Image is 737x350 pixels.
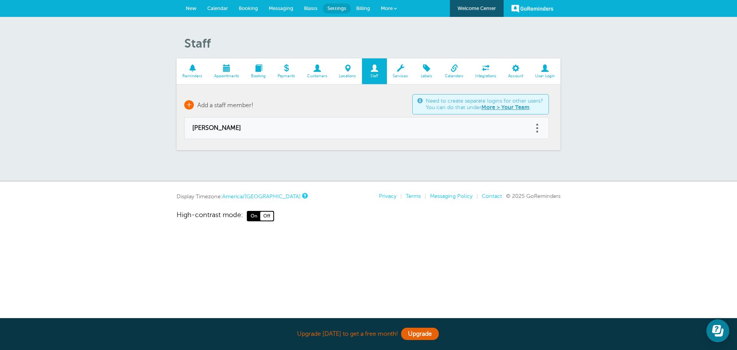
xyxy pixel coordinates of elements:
[333,58,362,84] a: Locations
[260,212,273,220] span: Off
[186,5,197,11] span: New
[249,74,268,78] span: Booking
[481,104,529,110] a: More > Your Team
[469,58,502,84] a: Integrations
[379,193,397,199] a: Privacy
[248,212,260,220] span: On
[271,58,301,84] a: Payments
[529,58,560,84] a: User Login
[184,36,560,51] h1: Staff
[356,5,370,11] span: Billing
[184,100,194,109] span: +
[208,58,245,84] a: Appointments
[426,98,544,111] span: Need to create separate logins for other users? You can do that under .
[177,58,208,84] a: Reminders
[275,74,297,78] span: Payments
[473,74,499,78] span: Integrations
[245,58,272,84] a: Booking
[192,124,525,132] a: [PERSON_NAME]
[269,5,293,11] span: Messaging
[502,58,529,84] a: Account
[473,193,478,199] li: |
[305,74,329,78] span: Customers
[421,193,426,199] li: |
[222,193,301,199] a: America/[GEOGRAPHIC_DATA]
[418,74,435,78] span: Labels
[304,5,317,11] span: Blasts
[301,58,333,84] a: Customers
[414,58,439,84] a: Labels
[706,319,729,342] iframe: Resource center
[506,193,560,199] span: © 2025 GoReminders
[327,5,346,11] span: Settings
[177,193,307,200] div: Display Timezone:
[397,193,402,199] li: |
[239,5,258,11] span: Booking
[180,74,205,78] span: Reminders
[401,328,439,340] a: Upgrade
[506,74,525,78] span: Account
[197,102,253,109] span: Add a staff member!
[406,193,421,199] a: Terms
[391,74,410,78] span: Services
[177,211,560,221] a: High-contrast mode: On Off
[533,74,557,78] span: User Login
[482,193,502,199] a: Contact
[302,193,307,198] a: This is the timezone being used to display dates and times to you on this device. Click the timez...
[366,74,383,78] span: Staff
[381,5,393,11] span: More
[177,211,243,221] span: High-contrast mode:
[443,74,466,78] span: Calendars
[177,326,560,342] div: Upgrade [DATE] to get a free month!
[212,74,241,78] span: Appointments
[207,5,228,11] span: Calendar
[439,58,469,84] a: Calendars
[430,193,473,199] a: Messaging Policy
[387,58,414,84] a: Services
[323,3,351,13] a: Settings
[337,74,358,78] span: Locations
[184,100,253,109] a: + Add a staff member!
